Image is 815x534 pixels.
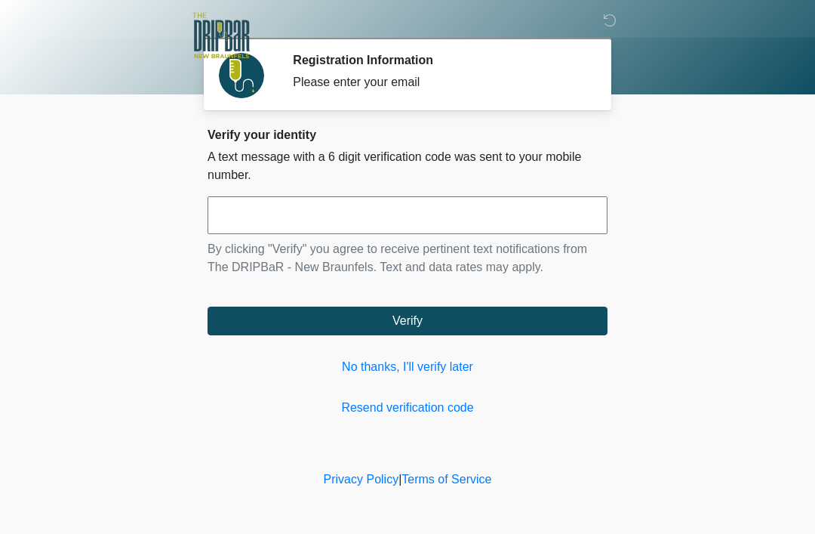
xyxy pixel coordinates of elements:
[208,128,607,142] h2: Verify your identity
[398,473,401,486] a: |
[208,148,607,184] p: A text message with a 6 digit verification code was sent to your mobile number.
[208,399,607,417] a: Resend verification code
[208,307,607,335] button: Verify
[208,358,607,376] a: No thanks, I'll verify later
[293,73,585,91] div: Please enter your email
[192,11,250,60] img: The DRIPBaR - New Braunfels Logo
[401,473,491,486] a: Terms of Service
[324,473,399,486] a: Privacy Policy
[208,240,607,276] p: By clicking "Verify" you agree to receive pertinent text notifications from The DRIPBaR - New Bra...
[219,53,264,98] img: Agent Avatar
